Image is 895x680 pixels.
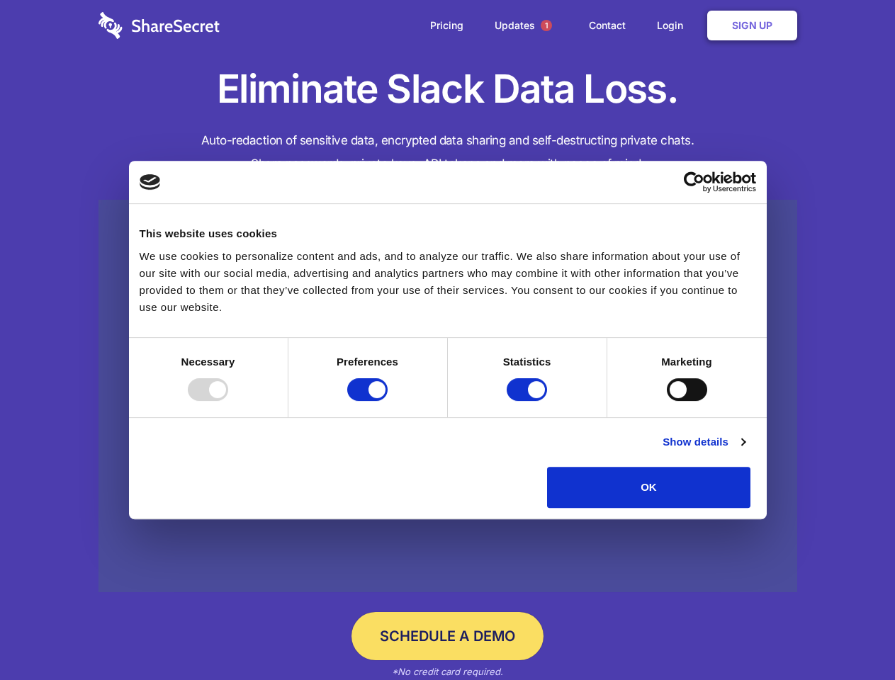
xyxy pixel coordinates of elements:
strong: Preferences [337,356,398,368]
button: OK [547,467,750,508]
strong: Necessary [181,356,235,368]
div: We use cookies to personalize content and ads, and to analyze our traffic. We also share informat... [140,248,756,316]
a: Show details [663,433,745,450]
strong: Statistics [503,356,551,368]
em: *No credit card required. [392,666,503,677]
a: Schedule a Demo [351,612,544,660]
div: This website uses cookies [140,225,756,242]
a: Usercentrics Cookiebot - opens in a new window [632,171,756,193]
a: Contact [575,4,640,47]
h4: Auto-redaction of sensitive data, encrypted data sharing and self-destructing private chats. Shar... [98,129,797,176]
img: logo-wordmark-white-trans-d4663122ce5f474addd5e946df7df03e33cb6a1c49d2221995e7729f52c070b2.svg [98,12,220,39]
a: Login [643,4,704,47]
strong: Marketing [661,356,712,368]
a: Wistia video thumbnail [98,200,797,593]
a: Sign Up [707,11,797,40]
a: Pricing [416,4,478,47]
span: 1 [541,20,552,31]
h1: Eliminate Slack Data Loss. [98,64,797,115]
img: logo [140,174,161,190]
